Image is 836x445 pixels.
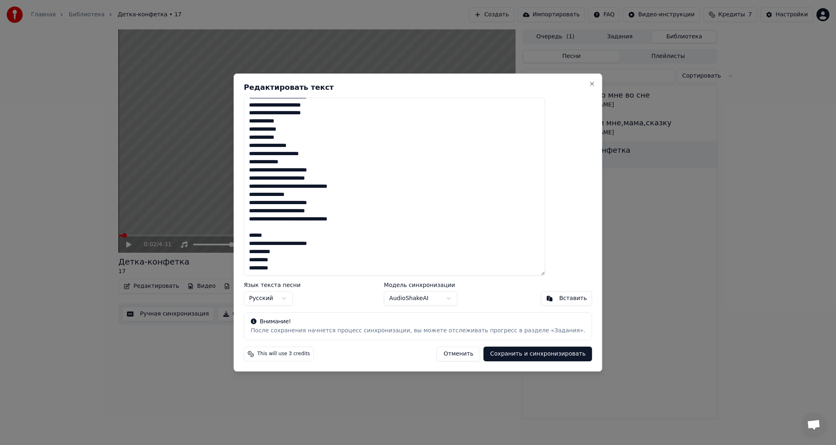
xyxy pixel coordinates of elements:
[251,327,585,335] div: После сохранения начнется процесс синхронизации, вы можете отслеживать прогресс в разделе «Задания».
[251,318,585,326] div: Внимание!
[244,84,592,91] h2: Редактировать текст
[484,347,592,361] button: Сохранить и синхронизировать
[384,282,458,288] label: Модель синхронизации
[244,282,300,288] label: Язык текста песни
[541,291,592,306] button: Вставить
[437,347,480,361] button: Отменить
[257,351,310,357] span: This will use 3 credits
[559,294,587,303] div: Вставить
